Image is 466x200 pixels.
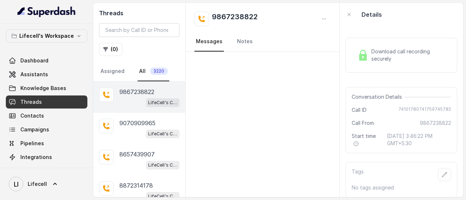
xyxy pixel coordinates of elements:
span: Conversation Details [352,93,405,101]
h2: 9867238822 [212,12,258,26]
span: Pipelines [20,140,44,147]
span: Download call recording securely [371,48,448,62]
span: Integrations [20,154,52,161]
a: Lifecell [6,174,87,194]
span: API Settings [20,167,52,175]
a: API Settings [6,164,87,177]
img: Lock Icon [358,50,368,61]
a: All3220 [138,62,169,81]
span: Call From [352,119,374,127]
span: Lifecell [28,180,47,188]
p: LifeCell's Call Assistant [148,130,177,138]
span: Assistants [20,71,48,78]
span: Call ID [352,106,367,114]
p: Lifecell's Workspace [19,32,74,40]
a: Messages [194,32,224,52]
p: LifeCell's Call Assistant [148,99,177,106]
a: Pipelines [6,137,87,150]
button: Lifecell's Workspace [6,29,87,42]
p: 9867238822 [119,87,154,96]
a: Assigned [99,62,126,81]
span: 9867238822 [420,119,451,127]
p: 8657439907 [119,150,155,159]
span: Campaigns [20,126,49,133]
p: LifeCell's Call Assistant [148,193,177,200]
a: Campaigns [6,123,87,136]
span: [DATE] 3:46:22 PM GMT+5:30 [387,132,451,147]
a: Dashboard [6,54,87,67]
span: Contacts [20,112,44,119]
a: Threads [6,95,87,109]
button: (0) [99,43,122,56]
span: Threads [20,98,42,106]
a: Integrations [6,151,87,164]
a: Assistants [6,68,87,81]
p: 9070909965 [119,119,155,127]
p: No tags assigned [352,184,451,191]
p: LifeCell's Call Assistant [148,162,177,169]
p: Tags [352,168,364,181]
span: 74101780741759745782 [398,106,451,114]
p: 8872314178 [119,181,153,190]
a: Knowledge Bases [6,82,87,95]
a: Notes [236,32,254,52]
input: Search by Call ID or Phone Number [99,23,179,37]
a: Contacts [6,109,87,122]
h2: Threads [99,9,179,17]
nav: Tabs [99,62,179,81]
span: Knowledge Bases [20,85,66,92]
text: LI [14,180,19,188]
p: Details [362,10,382,19]
nav: Tabs [194,32,331,52]
img: light.svg [17,6,76,17]
span: 3220 [150,68,168,75]
span: Start time [352,132,381,147]
span: Dashboard [20,57,48,64]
